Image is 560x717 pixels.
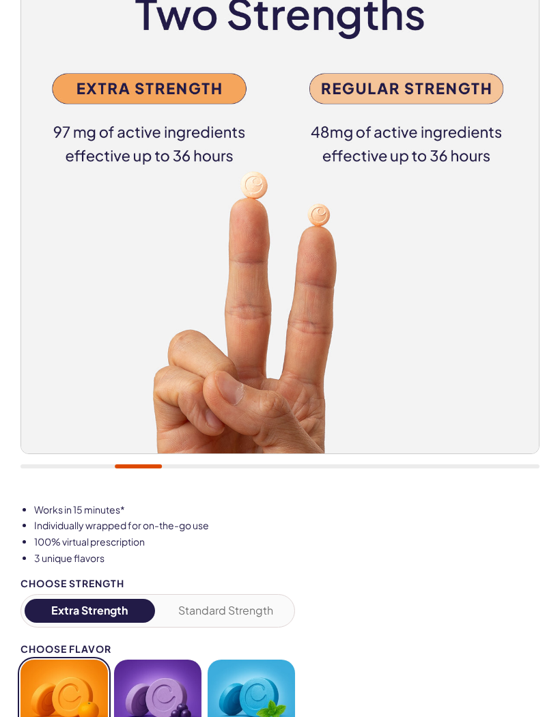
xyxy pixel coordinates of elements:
[20,578,295,589] div: Choose Strength
[20,644,295,654] div: Choose Flavor
[34,552,540,565] li: 3 unique flavors
[161,599,292,623] button: Standard Strength
[34,503,540,517] li: Works in 15 minutes*
[34,535,540,549] li: 100% virtual prescription
[25,599,155,623] button: Extra Strength
[34,519,540,533] li: Individually wrapped for on-the-go use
